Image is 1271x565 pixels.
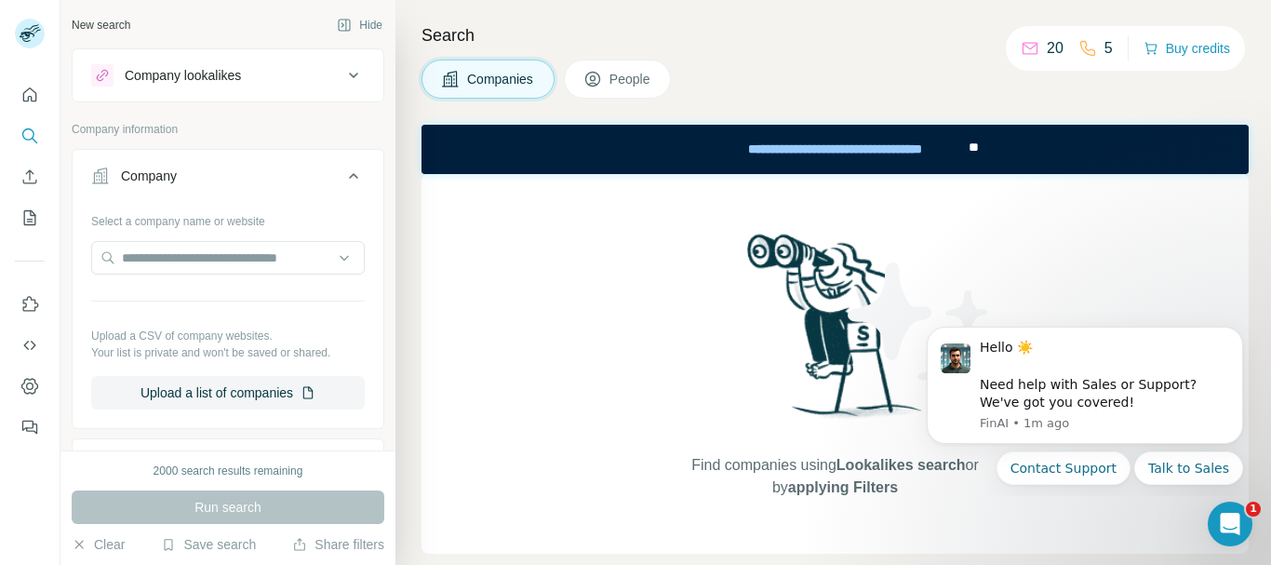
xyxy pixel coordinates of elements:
[1047,37,1064,60] p: 20
[836,457,966,473] span: Lookalikes search
[15,410,45,444] button: Feedback
[686,454,983,499] span: Find companies using or by
[788,479,898,495] span: applying Filters
[899,310,1271,496] iframe: Intercom notifications message
[73,154,383,206] button: Company
[73,443,383,488] button: Industry
[15,201,45,235] button: My lists
[1104,37,1113,60] p: 5
[72,535,125,554] button: Clear
[467,70,535,88] span: Companies
[421,125,1249,174] iframe: Banner
[1144,35,1230,61] button: Buy credits
[161,535,256,554] button: Save search
[91,376,365,410] button: Upload a list of companies
[292,535,384,554] button: Share filters
[72,17,130,34] div: New search
[15,329,45,362] button: Use Surfe API
[73,53,383,98] button: Company lookalikes
[154,463,303,479] div: 2000 search results remaining
[15,160,45,194] button: Enrich CSV
[1208,502,1252,546] iframe: Intercom live chat
[324,11,395,39] button: Hide
[15,78,45,112] button: Quick start
[1246,502,1261,517] span: 1
[15,370,45,403] button: Dashboard
[125,66,241,85] div: Company lookalikes
[739,229,932,437] img: Surfe Illustration - Woman searching with binoculars
[421,22,1249,48] h4: Search
[91,328,365,344] p: Upload a CSV of company websites.
[121,167,177,185] div: Company
[15,119,45,153] button: Search
[836,249,1003,416] img: Surfe Illustration - Stars
[91,206,365,230] div: Select a company name or website
[91,344,365,361] p: Your list is private and won't be saved or shared.
[15,288,45,321] button: Use Surfe on LinkedIn
[609,70,652,88] span: People
[72,121,384,138] p: Company information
